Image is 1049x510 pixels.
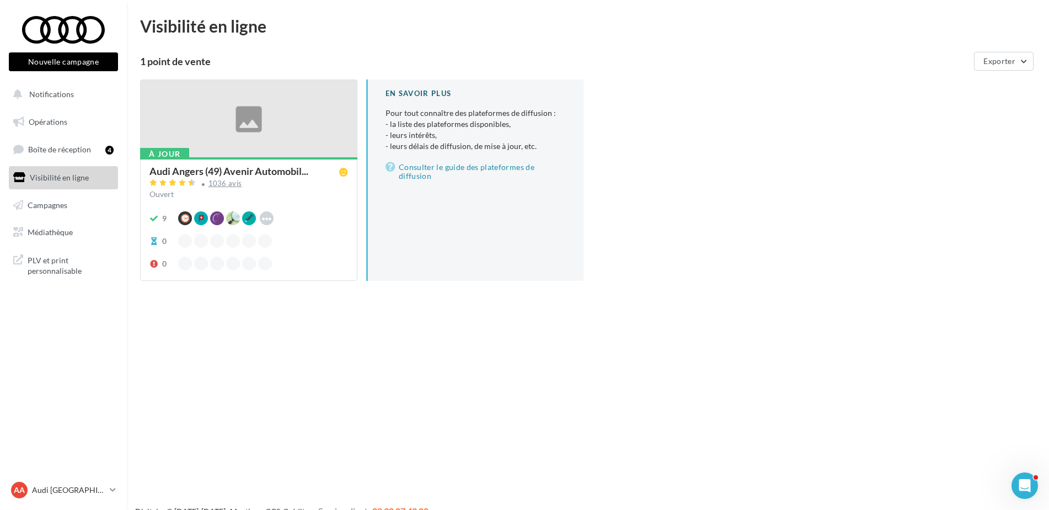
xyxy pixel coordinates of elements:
[974,52,1034,71] button: Exporter
[983,56,1015,66] span: Exporter
[7,194,120,217] a: Campagnes
[14,485,25,496] span: AA
[140,56,970,66] div: 1 point de vente
[28,200,67,209] span: Campagnes
[386,119,566,130] li: - la liste des plateformes disponibles,
[162,213,167,224] div: 9
[7,110,120,134] a: Opérations
[162,258,167,269] div: 0
[208,180,242,187] div: 1036 avis
[7,83,116,106] button: Notifications
[29,117,67,126] span: Opérations
[386,141,566,152] li: - leurs délais de diffusion, de mise à jour, etc.
[105,146,114,155] div: 4
[7,166,120,189] a: Visibilité en ligne
[30,173,89,182] span: Visibilité en ligne
[28,145,91,154] span: Boîte de réception
[386,161,566,183] a: Consulter le guide des plateformes de diffusion
[386,88,566,99] div: En savoir plus
[32,485,105,496] p: Audi [GEOGRAPHIC_DATA]
[140,148,189,160] div: À jour
[140,18,1036,34] div: Visibilité en ligne
[149,178,348,191] a: 1036 avis
[149,166,308,176] span: Audi Angers (49) Avenir Automobil...
[29,89,74,99] span: Notifications
[7,221,120,244] a: Médiathèque
[7,137,120,161] a: Boîte de réception4
[28,253,114,277] span: PLV et print personnalisable
[149,189,174,199] span: Ouvert
[9,52,118,71] button: Nouvelle campagne
[162,236,167,247] div: 0
[28,227,73,237] span: Médiathèque
[1011,472,1038,499] iframe: Intercom live chat
[386,108,566,152] p: Pour tout connaître des plateformes de diffusion :
[7,248,120,281] a: PLV et print personnalisable
[386,130,566,141] li: - leurs intérêts,
[9,480,118,501] a: AA Audi [GEOGRAPHIC_DATA]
